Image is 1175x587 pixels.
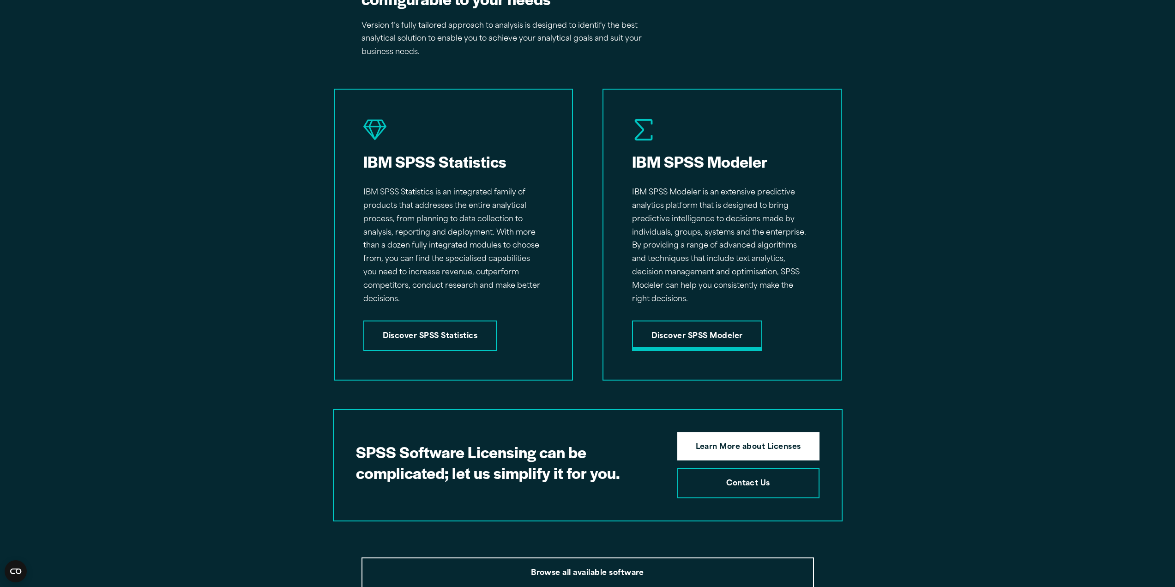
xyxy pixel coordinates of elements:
[696,442,801,454] strong: Learn More about Licenses
[363,151,543,172] h2: IBM SPSS Statistics
[632,186,812,306] p: IBM SPSS Modeler is an extensive predictive analytics platform that is designed to bring predicti...
[677,432,819,461] a: Learn More about Licenses
[362,19,671,59] p: Version 1’s fully tailored approach to analysis is designed to identify the best analytical solut...
[363,118,386,141] img: positive products gem
[356,442,663,483] h2: SPSS Software Licensing can be complicated; let us simplify it for you.
[632,151,812,172] h2: IBM SPSS Modeler
[632,118,655,141] img: positive products sigma
[363,321,497,351] a: Discover SPSS Statistics
[363,186,543,306] p: IBM SPSS Statistics is an integrated family of products that addresses the entire analytical proc...
[632,321,762,351] a: Discover SPSS Modeler
[726,478,770,490] strong: Contact Us
[677,468,819,498] a: Contact Us
[5,560,27,582] button: Open CMP widget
